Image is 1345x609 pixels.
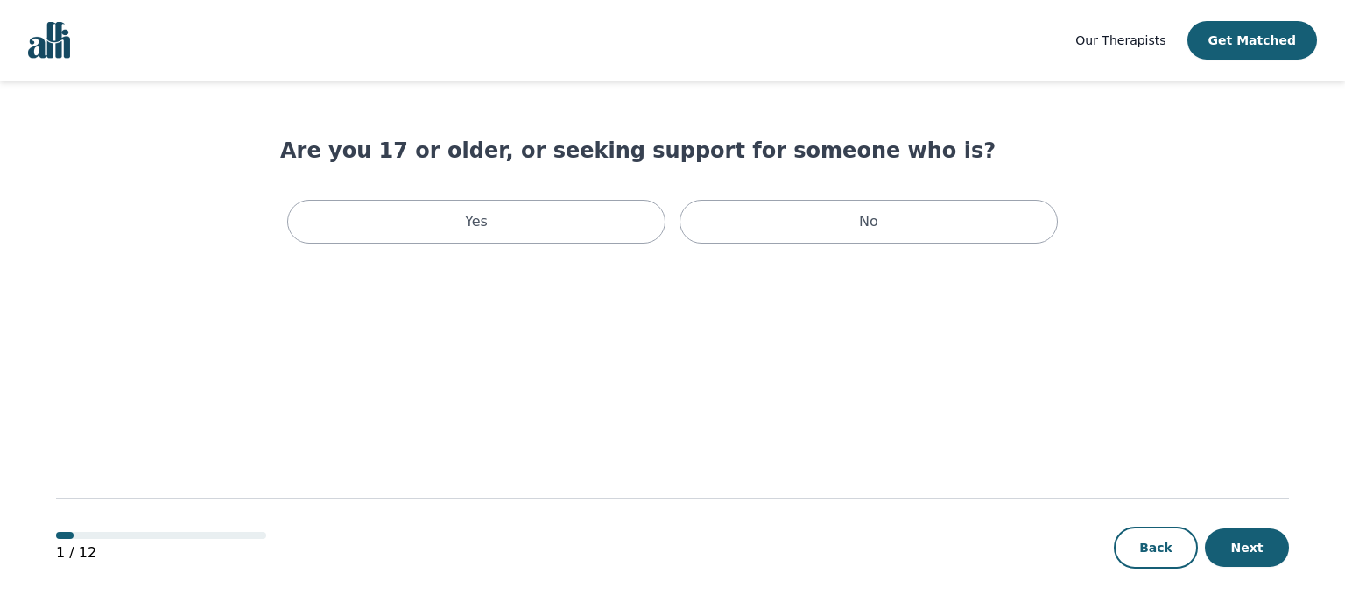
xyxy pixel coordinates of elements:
[465,211,488,232] p: Yes
[1187,21,1317,60] button: Get Matched
[859,211,878,232] p: No
[1114,527,1198,569] button: Back
[28,22,70,59] img: alli logo
[1205,528,1289,567] button: Next
[56,542,266,563] p: 1 / 12
[1075,30,1165,51] a: Our Therapists
[280,137,1065,165] h1: Are you 17 or older, or seeking support for someone who is?
[1075,33,1165,47] span: Our Therapists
